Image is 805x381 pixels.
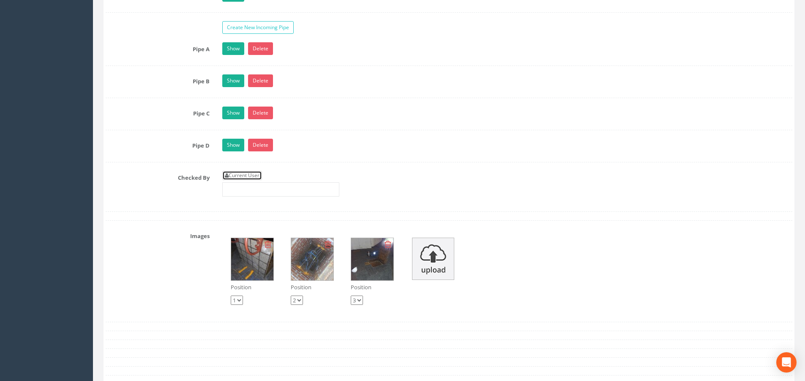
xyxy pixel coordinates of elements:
p: Position [351,283,394,291]
img: cd7b3b60-3b49-4665-76a7-e67b5d8849a7_5202c5fd-5efb-b479-3ad9-15ce311dafc9_thumb.jpg [231,238,273,280]
img: cd7b3b60-3b49-4665-76a7-e67b5d8849a7_b2ace79b-1399-5270-e4d0-a621e90ec6bf_thumb.jpg [351,238,393,280]
label: Pipe B [99,74,216,85]
a: Show [222,42,244,55]
a: Current User [222,171,262,180]
a: Delete [248,139,273,151]
label: Images [99,229,216,240]
label: Pipe C [99,107,216,118]
img: cd7b3b60-3b49-4665-76a7-e67b5d8849a7_d79e1d93-ef0a-4a55-83ea-b29c10d35cc9_thumb.jpg [291,238,333,280]
p: Position [291,283,334,291]
div: Open Intercom Messenger [776,352,797,373]
a: Delete [248,74,273,87]
p: Position [231,283,274,291]
label: Pipe A [99,42,216,53]
a: Show [222,107,244,119]
a: Delete [248,107,273,119]
a: Show [222,74,244,87]
label: Pipe D [99,139,216,150]
a: Delete [248,42,273,55]
label: Checked By [99,171,216,182]
a: Show [222,139,244,151]
a: Create New Incoming Pipe [222,21,294,34]
img: upload_icon.png [412,238,454,280]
